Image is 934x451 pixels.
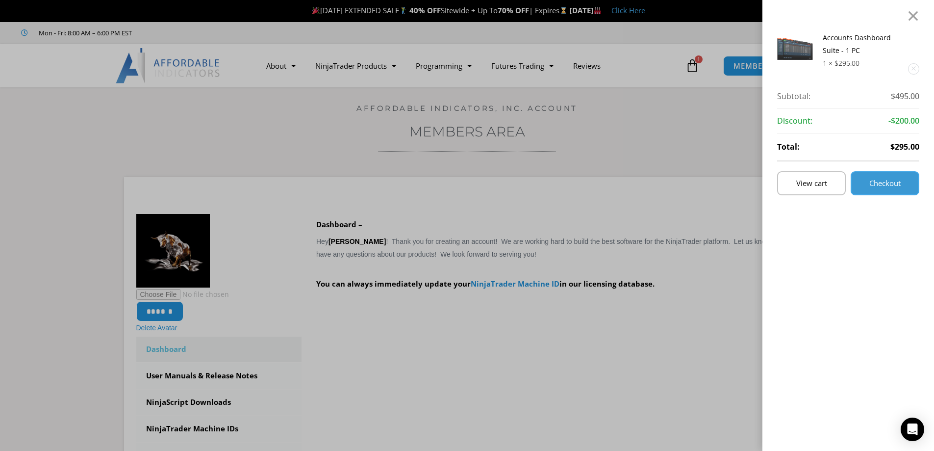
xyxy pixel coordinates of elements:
[796,180,827,187] span: View cart
[834,58,838,68] span: $
[891,89,919,104] span: $495.00
[823,33,891,55] a: Accounts Dashboard Suite - 1 PC
[851,171,919,195] a: Checkout
[888,114,919,129] span: -$200.00
[823,58,833,68] span: 1 ×
[777,140,800,155] strong: Total:
[869,180,901,187] span: Checkout
[777,31,813,60] img: Screenshot 2024-08-26 155710eeeee | Affordable Indicators – NinjaTrader
[901,418,924,441] div: Open Intercom Messenger
[777,89,810,104] strong: Subtotal:
[777,114,812,129] strong: Discount:
[777,171,846,195] a: View cart
[834,58,859,68] bdi: 295.00
[890,140,919,155] span: $295.00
